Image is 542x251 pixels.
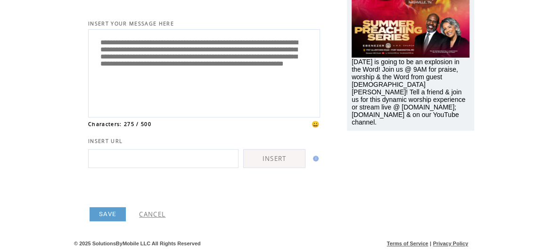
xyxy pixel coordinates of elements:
img: help.gif [310,156,319,161]
span: | [430,241,431,246]
a: INSERT [243,149,305,168]
a: Privacy Policy [433,241,468,246]
span: 😀 [312,120,320,128]
a: CANCEL [139,210,165,218]
span: © 2025 SolutionsByMobile LLC All Rights Reserved [74,241,201,246]
a: Terms of Service [387,241,428,246]
span: [DATE] is going to be an explosion in the Word! Join us @ 9AM for praise, worship & the Word from... [352,58,465,126]
a: SAVE [90,207,126,221]
span: INSERT URL [88,138,123,144]
span: INSERT YOUR MESSAGE HERE [88,20,174,27]
span: Characters: 275 / 500 [88,121,151,127]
